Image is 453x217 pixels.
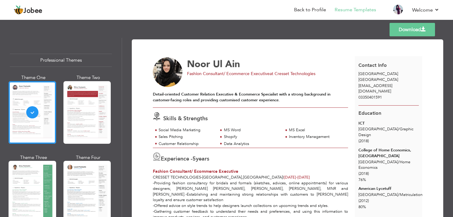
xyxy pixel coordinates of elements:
span: , [242,175,243,180]
span: Education [358,110,381,117]
span: Noor [187,58,210,71]
span: Fashion Consultant/ Ecommerce Executive [187,71,270,77]
span: Jobee [23,8,42,14]
a: Jobee [14,5,42,15]
span: (2012) [358,198,369,204]
div: Professional Themes [10,54,112,67]
a: Back to Profile [294,6,326,13]
div: College of Home Economics, [GEOGRAPHIC_DATA] [358,147,419,159]
span: / [398,159,400,165]
div: ICT [358,121,419,126]
span: [GEOGRAPHIC_DATA] [358,77,398,82]
span: [GEOGRAPHIC_DATA] Graphic Design [358,126,413,138]
span: - [201,175,202,180]
a: Download [390,23,435,36]
span: [DATE] [284,175,310,180]
div: Inventory Management [289,134,345,140]
span: 80% [358,204,366,210]
span: [GEOGRAPHIC_DATA] Matriculation [358,192,422,197]
div: Theme Three [10,154,57,161]
img: Profile Img [393,5,403,14]
span: [EMAIL_ADDRESS][DOMAIN_NAME] [358,83,392,94]
div: American Lycetuff [358,186,419,192]
img: jobee.io [14,5,23,15]
span: | [283,175,284,180]
span: 5 [192,155,196,163]
div: Customer Relationship [159,141,214,147]
span: Contact Info [358,62,387,69]
div: Sales Pitching [159,134,214,140]
div: Data Analytics [224,141,280,147]
span: Cresset Technologies [153,175,201,180]
span: at Cresset Technologies [270,71,315,77]
strong: Detail-oriented Customer Relation Executive & Ecommerce Specialist with a strong background in cu... [153,92,330,103]
a: Resume Templates [335,6,376,13]
span: 76% [358,177,366,183]
span: [GEOGRAPHIC_DATA] [202,175,242,180]
span: Fashion Consultant/ Ecommerce Executive [153,168,238,174]
span: [GEOGRAPHIC_DATA] [243,175,283,180]
div: Shopify [224,134,280,140]
label: years [192,155,209,163]
div: Theme Four [65,154,112,161]
span: - [296,175,297,180]
div: MS Word [224,127,280,133]
a: Welcome [412,6,439,14]
div: Theme One [10,74,57,81]
span: [DATE] [284,175,297,180]
span: Skills & Strengths [163,115,208,122]
span: (2018) [358,171,369,176]
span: 03350401591 [358,95,382,100]
img: No image [153,57,183,87]
div: Theme Two [65,74,112,81]
span: Experience - [161,155,192,163]
span: [GEOGRAPHIC_DATA] [358,71,398,77]
span: / [398,126,400,132]
span: [GEOGRAPHIC_DATA] Home Economics [358,159,410,171]
div: MS Excel [289,127,345,133]
span: / [398,192,400,197]
span: Ul Ain [213,58,240,71]
div: Social Media Marketing [159,127,214,133]
span: (2018) [358,138,369,144]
